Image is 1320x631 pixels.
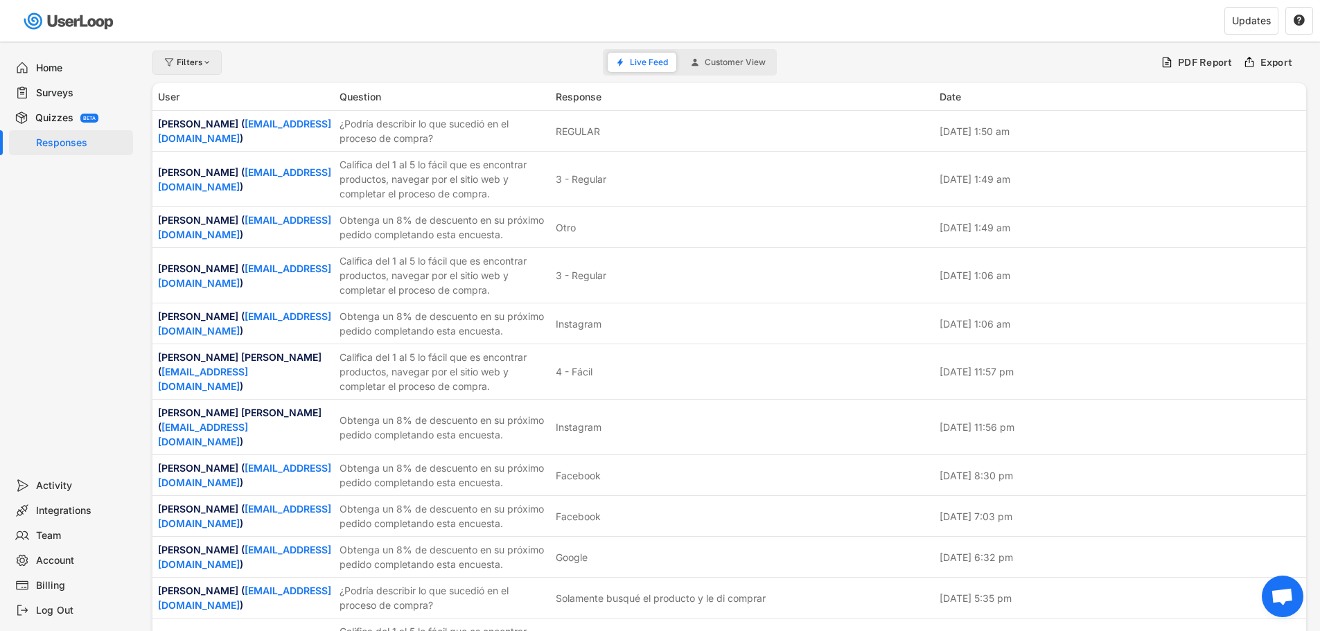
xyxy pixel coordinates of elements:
a: [EMAIL_ADDRESS][DOMAIN_NAME] [158,263,331,289]
div: [DATE] 8:30 pm [940,468,1301,483]
div: Otro [556,220,576,235]
div: [DATE] 11:57 pm [940,364,1301,379]
div: [DATE] 1:49 am [940,172,1301,186]
div: [DATE] 7:03 pm [940,509,1301,524]
div: User [158,89,331,104]
div: Account [36,554,127,567]
div: Question [340,89,547,104]
div: Facebook [556,468,601,483]
div: [DATE] 1:06 am [940,317,1301,331]
div: Team [36,529,127,542]
span: Live Feed [630,58,668,66]
a: [EMAIL_ADDRESS][DOMAIN_NAME] [158,585,331,611]
div: [PERSON_NAME] ( ) [158,309,331,338]
a: [EMAIL_ADDRESS][DOMAIN_NAME] [158,366,248,392]
div: Log Out [36,604,127,617]
button: Customer View [683,53,774,72]
a: [EMAIL_ADDRESS][DOMAIN_NAME] [158,118,331,144]
div: Google [556,550,588,565]
div: Quizzes [35,112,73,125]
div: [PERSON_NAME] [PERSON_NAME] ( ) [158,405,331,449]
a: [EMAIL_ADDRESS][DOMAIN_NAME] [158,214,331,240]
div: Updates [1232,16,1271,26]
button:  [1293,15,1305,27]
div: Obtenga un 8% de descuento en su próximo pedido completando esta encuesta. [340,461,547,490]
div: Response [556,89,931,104]
div: Responses [36,136,127,150]
div: [DATE] 11:56 pm [940,420,1301,434]
div: [DATE] 1:06 am [940,268,1301,283]
div: Obtenga un 8% de descuento en su próximo pedido completando esta encuesta. [340,542,547,571]
div: [PERSON_NAME] ( ) [158,213,331,242]
div: [PERSON_NAME] ( ) [158,261,331,290]
div: Home [36,62,127,75]
div: Obtenga un 8% de descuento en su próximo pedido completando esta encuesta. [340,309,547,338]
div: [DATE] 1:50 am [940,124,1301,139]
div: ¿Podría describir lo que sucedió en el proceso de compra? [340,116,547,145]
div: Date [940,89,1301,104]
div: [DATE] 5:35 pm [940,591,1301,605]
div: [DATE] 6:32 pm [940,550,1301,565]
div: Obtenga un 8% de descuento en su próximo pedido completando esta encuesta. [340,413,547,442]
div: Facebook [556,509,601,524]
a: [EMAIL_ADDRESS][DOMAIN_NAME] [158,544,331,570]
div: Bate-papo aberto [1262,576,1303,617]
a: [EMAIL_ADDRESS][DOMAIN_NAME] [158,166,331,193]
div: 3 - Regular [556,172,606,186]
div: Obtenga un 8% de descuento en su próximo pedido completando esta encuesta. [340,501,547,531]
div: 3 - Regular [556,268,606,283]
div: [DATE] 1:49 am [940,220,1301,235]
a: [EMAIL_ADDRESS][DOMAIN_NAME] [158,310,331,337]
div: Instagram [556,420,601,434]
div: Instagram [556,317,601,331]
div: Califica del 1 al 5 lo fácil que es encontrar productos, navegar por el sitio web y completar el ... [340,350,547,393]
text:  [1294,14,1305,26]
div: Califica del 1 al 5 lo fácil que es encontrar productos, navegar por el sitio web y completar el ... [340,254,547,297]
div: Filters [177,58,213,66]
span: Customer View [705,58,766,66]
div: Solamente busqué el producto y le di comprar [556,591,766,605]
div: Califica del 1 al 5 lo fácil que es encontrar productos, navegar por el sitio web y completar el ... [340,157,547,201]
a: [EMAIL_ADDRESS][DOMAIN_NAME] [158,462,331,488]
div: Surveys [36,87,127,100]
div: Activity [36,479,127,492]
div: 4 - Fácil [556,364,592,379]
div: PDF Report [1178,56,1233,69]
div: REGULAR [556,124,600,139]
div: [PERSON_NAME] ( ) [158,583,331,612]
div: Integrations [36,504,127,517]
img: userloop-logo-01.svg [21,7,118,35]
div: Billing [36,579,127,592]
div: BETA [83,116,96,121]
div: [PERSON_NAME] ( ) [158,542,331,571]
button: Live Feed [608,53,676,72]
div: Export [1260,56,1293,69]
a: [EMAIL_ADDRESS][DOMAIN_NAME] [158,503,331,529]
div: [PERSON_NAME] ( ) [158,165,331,194]
a: [EMAIL_ADDRESS][DOMAIN_NAME] [158,421,248,447]
div: ¿Podría describir lo que sucedió en el proceso de compra? [340,583,547,612]
div: Obtenga un 8% de descuento en su próximo pedido completando esta encuesta. [340,213,547,242]
div: [PERSON_NAME] [PERSON_NAME] ( ) [158,350,331,393]
div: [PERSON_NAME] ( ) [158,461,331,490]
div: [PERSON_NAME] ( ) [158,501,331,531]
div: [PERSON_NAME] ( ) [158,116,331,145]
